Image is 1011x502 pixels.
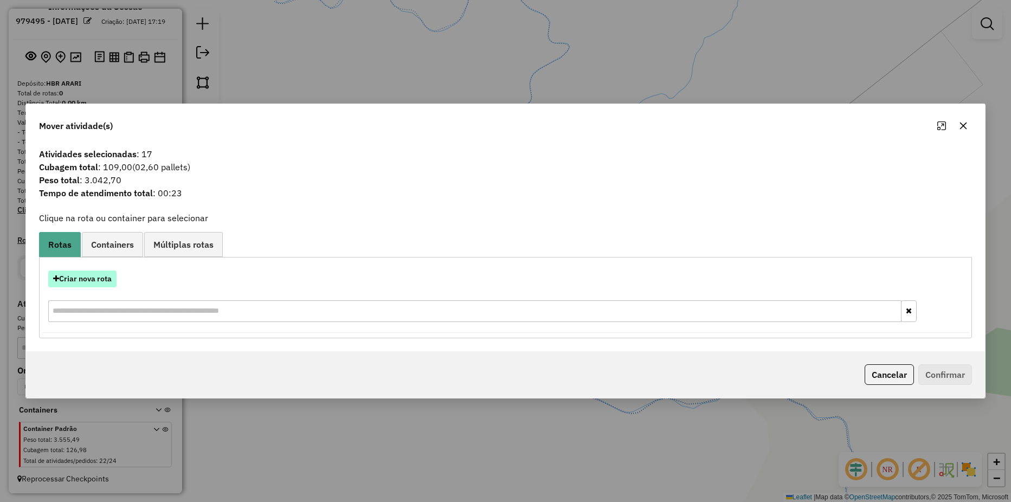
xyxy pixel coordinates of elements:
span: (02,60 pallets) [132,162,190,172]
span: Containers [91,240,134,249]
span: : 109,00 [33,160,979,173]
button: Maximize [933,117,950,134]
label: Clique na rota ou container para selecionar [39,211,208,224]
strong: Atividades selecionadas [39,149,137,159]
strong: Peso total [39,175,80,185]
span: Mover atividade(s) [39,119,113,132]
span: : 17 [33,147,979,160]
strong: Tempo de atendimento total [39,188,153,198]
strong: Cubagem total [39,162,98,172]
span: Múltiplas rotas [153,240,214,249]
button: Criar nova rota [48,271,117,287]
button: Cancelar [865,364,914,385]
span: : 00:23 [33,186,979,199]
span: : 3.042,70 [33,173,979,186]
span: Rotas [48,240,72,249]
